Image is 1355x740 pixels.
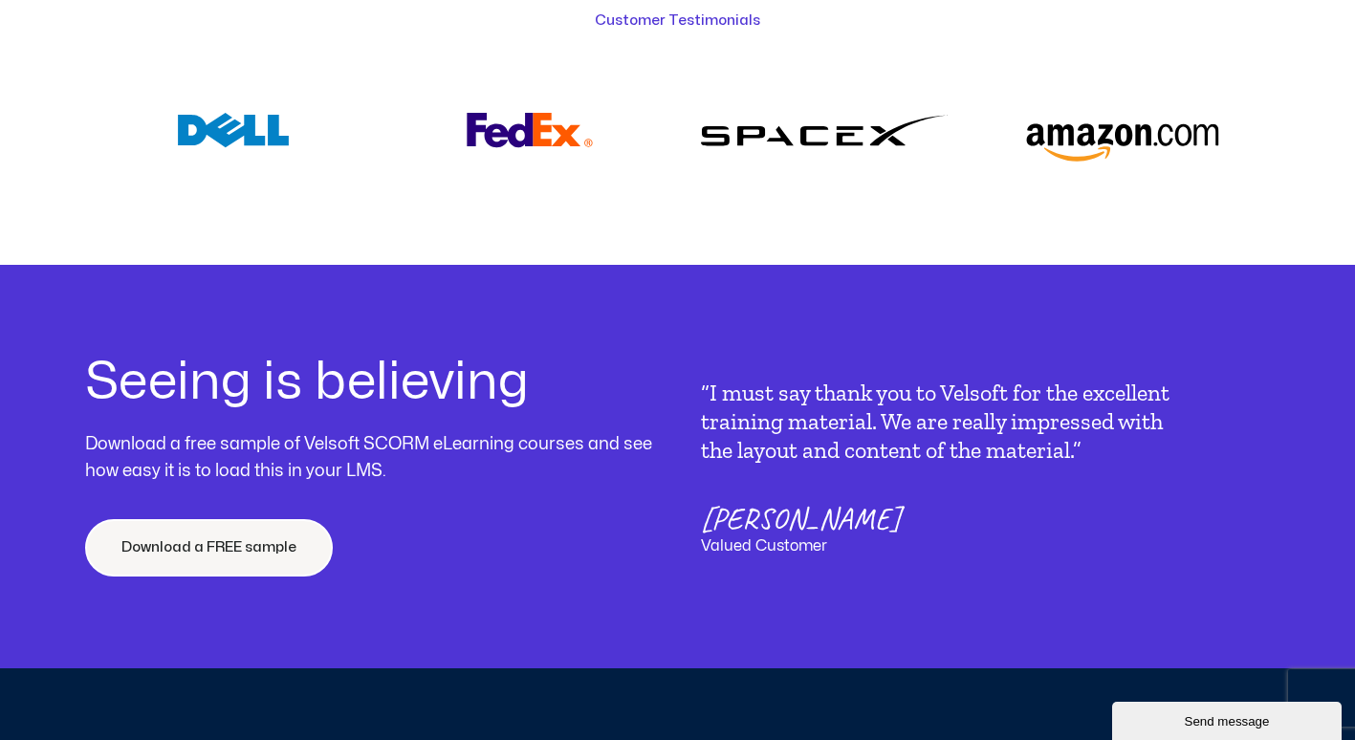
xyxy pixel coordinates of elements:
[85,519,333,577] a: Download a FREE sample
[1112,698,1345,740] iframe: chat widget
[701,538,1185,554] p: Valued Customer
[701,499,1185,539] p: [PERSON_NAME]
[85,431,655,485] div: Download a free sample of Velsoft SCORM eLearning courses and see how easy it is to load this in ...
[121,536,296,559] span: Download a FREE sample
[595,10,760,33] a: Customer Testimonials
[85,357,655,408] h2: Seeing is believing
[701,379,1185,465] p: “I must say thank you to Velsoft for the excellent training material. We are really impressed wit...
